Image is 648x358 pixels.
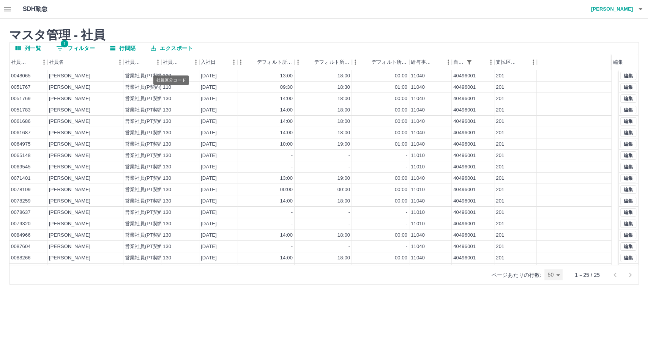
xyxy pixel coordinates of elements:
[348,163,350,171] div: -
[496,186,504,193] div: 201
[49,129,90,137] div: [PERSON_NAME]
[11,141,31,148] div: 0064975
[49,254,90,262] div: [PERSON_NAME]
[453,54,464,70] div: 自所属契約コード
[496,107,504,114] div: 201
[620,106,636,114] button: 編集
[280,175,293,182] div: 13:00
[620,174,636,182] button: 編集
[620,208,636,217] button: 編集
[395,254,407,262] div: 00:00
[152,57,164,68] button: メニュー
[280,95,293,102] div: 14:00
[453,175,476,182] div: 40496001
[492,271,541,279] p: ページあたりの行数:
[280,72,293,80] div: 13:00
[280,254,293,262] div: 14:00
[395,175,407,182] div: 00:00
[9,28,639,42] h2: マスタ管理 - 社員
[123,54,161,70] div: 社員区分
[291,163,293,171] div: -
[11,95,31,102] div: 0051769
[496,152,504,159] div: 201
[64,57,74,68] button: ソート
[348,209,350,216] div: -
[496,72,504,80] div: 201
[304,57,314,68] button: ソート
[201,243,217,250] div: [DATE]
[201,198,217,205] div: [DATE]
[201,129,217,137] div: [DATE]
[432,57,443,68] button: ソート
[201,54,216,70] div: 入社日
[201,152,217,159] div: [DATE]
[228,57,240,68] button: メニュー
[9,42,47,54] button: 列選択
[517,57,528,68] button: ソート
[257,54,293,70] div: デフォルト所定開始時刻
[337,254,350,262] div: 18:00
[49,72,90,80] div: [PERSON_NAME]
[395,95,407,102] div: 00:00
[452,54,494,70] div: 自所属契約コード
[104,42,142,54] button: 行間隔
[145,42,199,54] button: エクスポート
[620,94,636,103] button: 編集
[496,209,504,216] div: 201
[142,57,152,68] button: ソート
[411,243,425,250] div: 11040
[49,54,64,70] div: 社員名
[337,186,350,193] div: 00:00
[201,186,217,193] div: [DATE]
[201,209,217,216] div: [DATE]
[528,57,539,68] button: メニュー
[295,54,352,70] div: デフォルト所定終業時刻
[337,72,350,80] div: 18:00
[337,107,350,114] div: 18:00
[620,163,636,171] button: 編集
[11,54,28,70] div: 社員番号
[411,220,425,228] div: 11010
[453,107,476,114] div: 40496001
[411,198,425,205] div: 11040
[163,243,171,250] div: 130
[494,54,537,70] div: 支払区分コード
[620,83,636,91] button: 編集
[163,95,171,102] div: 130
[411,152,425,159] div: 11010
[47,54,123,70] div: 社員名
[49,163,90,171] div: [PERSON_NAME]
[11,198,31,205] div: 0078259
[163,254,171,262] div: 130
[201,220,217,228] div: [DATE]
[163,232,171,239] div: 130
[280,107,293,114] div: 14:00
[49,84,90,91] div: [PERSON_NAME]
[411,209,425,216] div: 11010
[496,243,504,250] div: 201
[28,57,38,68] button: ソート
[11,209,31,216] div: 0078637
[125,54,142,70] div: 社員区分
[411,232,425,239] div: 11040
[411,84,425,91] div: 11040
[291,209,293,216] div: -
[411,175,425,182] div: 11040
[199,54,237,70] div: 入社日
[496,198,504,205] div: 201
[49,175,90,182] div: [PERSON_NAME]
[114,57,126,68] button: メニュー
[411,186,425,193] div: 11010
[453,198,476,205] div: 40496001
[163,152,171,159] div: 130
[453,95,476,102] div: 40496001
[620,220,636,228] button: 編集
[337,84,350,91] div: 18:30
[372,54,408,70] div: デフォルト所定休憩時間
[395,232,407,239] div: 00:00
[201,163,217,171] div: [DATE]
[201,72,217,80] div: [DATE]
[411,141,425,148] div: 11040
[125,129,165,137] div: 営業社員(PT契約)
[453,72,476,80] div: 40496001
